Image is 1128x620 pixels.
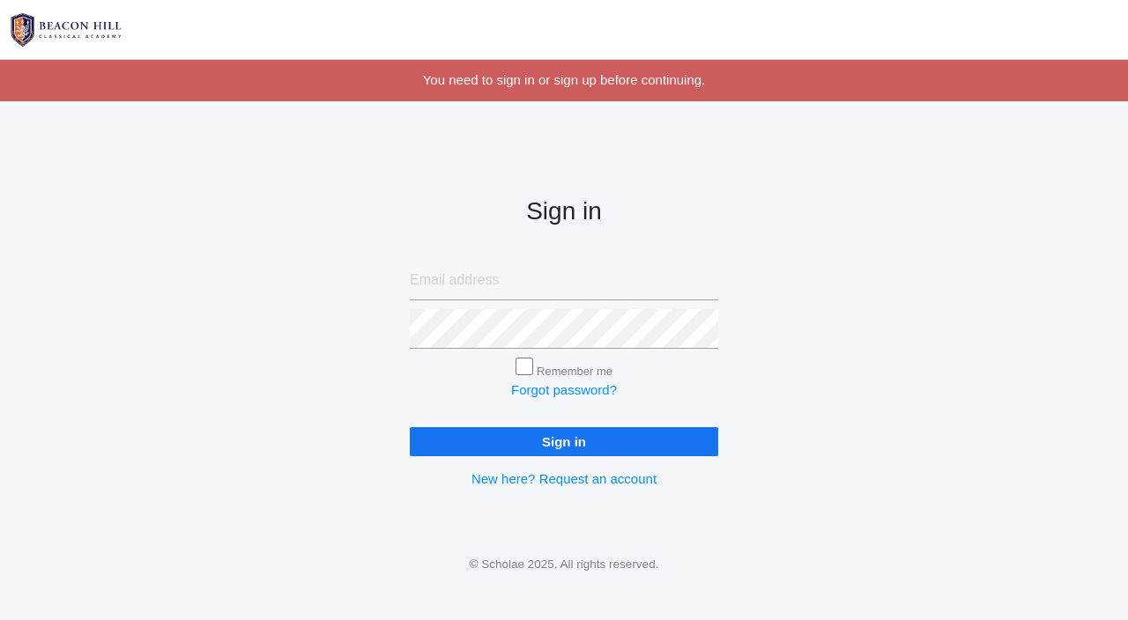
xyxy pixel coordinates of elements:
[410,261,718,300] input: Email address
[537,365,612,378] label: Remember me
[511,382,617,397] a: Forgot password?
[410,198,718,225] h2: Sign in
[410,427,718,456] input: Sign in
[471,471,657,486] a: New here? Request an account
